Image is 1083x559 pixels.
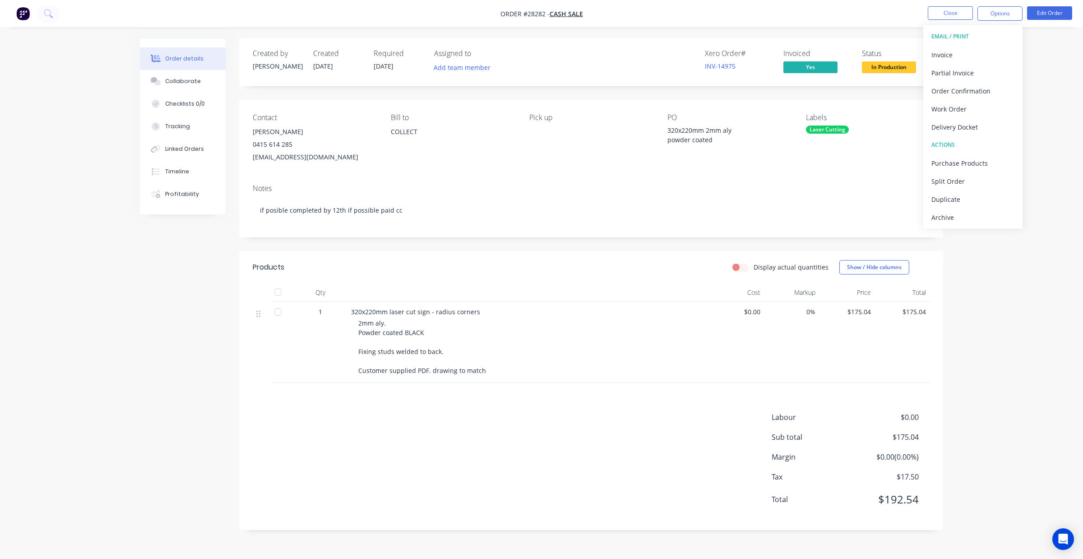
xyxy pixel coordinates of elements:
div: Tracking [165,122,190,130]
button: Archive [923,208,1023,226]
span: [DATE] [313,62,333,70]
div: [PERSON_NAME] [253,61,302,71]
div: Laser Cutting [806,126,849,134]
div: Total [875,284,930,302]
img: Factory [16,7,30,20]
span: Tax [772,471,852,482]
span: $175.04 [823,307,871,317]
button: Order Confirmation [923,82,1023,100]
div: Contact [253,113,376,122]
div: [PERSON_NAME]0415 614 285[EMAIL_ADDRESS][DOMAIN_NAME] [253,126,376,163]
div: Duplicate [931,193,1014,206]
div: 0415 614 285 [253,138,376,151]
span: Yes [783,61,838,73]
div: Collaborate [165,77,201,85]
div: Invoiced [783,49,851,58]
span: Total [772,494,852,505]
button: Add team member [429,61,495,74]
div: ACTIONS [931,139,1014,151]
div: Open Intercom Messenger [1052,528,1074,550]
button: Partial Invoice [923,64,1023,82]
div: Delivery Docket [931,121,1014,134]
div: Order details [165,55,204,63]
div: Assigned to [434,49,524,58]
span: $0.00 [852,412,919,423]
button: In Production [862,61,916,75]
div: Linked Orders [165,145,204,153]
span: $0.00 ( 0.00 %) [852,452,919,462]
button: Checklists 0/0 [140,93,226,115]
a: INV-14975 [705,62,736,70]
button: Tracking [140,115,226,138]
div: Created by [253,49,302,58]
button: Work Order [923,100,1023,118]
div: Bill to [391,113,514,122]
div: Notes [253,184,930,193]
span: $175.04 [878,307,926,317]
div: [PERSON_NAME] [253,126,376,138]
button: Delivery Docket [923,118,1023,136]
button: Split Order [923,172,1023,190]
span: [DATE] [374,62,393,70]
button: Invoice [923,46,1023,64]
span: Sub total [772,432,852,443]
button: Profitability [140,183,226,205]
span: $0.00 [712,307,760,317]
div: if posible completed by 12th if possible paid cc [253,196,930,224]
button: Timeline [140,160,226,183]
div: Order Confirmation [931,84,1014,98]
button: Options [977,6,1023,21]
span: $192.54 [852,491,919,508]
div: Created [313,49,363,58]
div: [EMAIL_ADDRESS][DOMAIN_NAME] [253,151,376,163]
span: 320x220mm laser cut sign - radius corners [351,307,480,316]
button: Order details [140,47,226,70]
div: Qty [293,284,347,302]
span: 1 [319,307,322,317]
span: In Production [862,61,916,73]
div: Status [862,49,930,58]
span: $17.50 [852,471,919,482]
button: Edit Order [1027,6,1072,20]
span: Order #28282 - [500,9,550,18]
span: Margin [772,452,852,462]
div: Purchase Products [931,157,1014,170]
div: 320x220mm 2mm aly powder coated [667,126,780,144]
button: Close [928,6,973,20]
div: COLLECT [391,126,514,154]
span: 0% [768,307,816,317]
div: Split Order [931,175,1014,188]
span: 2mm aly. Powder coated BLACK Fixing studs welded to back. Customer supplied PDF. drawing to match [358,319,486,375]
div: Timeline [165,168,189,176]
button: Purchase Products [923,154,1023,172]
div: Archive [931,211,1014,224]
div: Partial Invoice [931,66,1014,79]
div: EMAIL / PRINT [931,31,1014,42]
div: Xero Order # [705,49,773,58]
button: Duplicate [923,190,1023,208]
div: PO [667,113,791,122]
button: Show / Hide columns [839,260,909,275]
button: Add team member [434,61,495,74]
label: Display actual quantities [754,262,828,272]
div: Markup [764,284,819,302]
div: Invoice [931,48,1014,61]
a: CASH SALE [550,9,583,18]
div: Required [374,49,423,58]
button: ACTIONS [923,136,1023,154]
span: Labour [772,412,852,423]
span: $175.04 [852,432,919,443]
div: Checklists 0/0 [165,100,205,108]
div: COLLECT [391,126,514,138]
div: Work Order [931,102,1014,116]
div: Pick up [529,113,653,122]
div: Profitability [165,190,199,198]
button: EMAIL / PRINT [923,28,1023,46]
button: Linked Orders [140,138,226,160]
div: Products [253,262,284,273]
button: Collaborate [140,70,226,93]
div: Cost [708,284,764,302]
div: Price [819,284,875,302]
div: Labels [806,113,930,122]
